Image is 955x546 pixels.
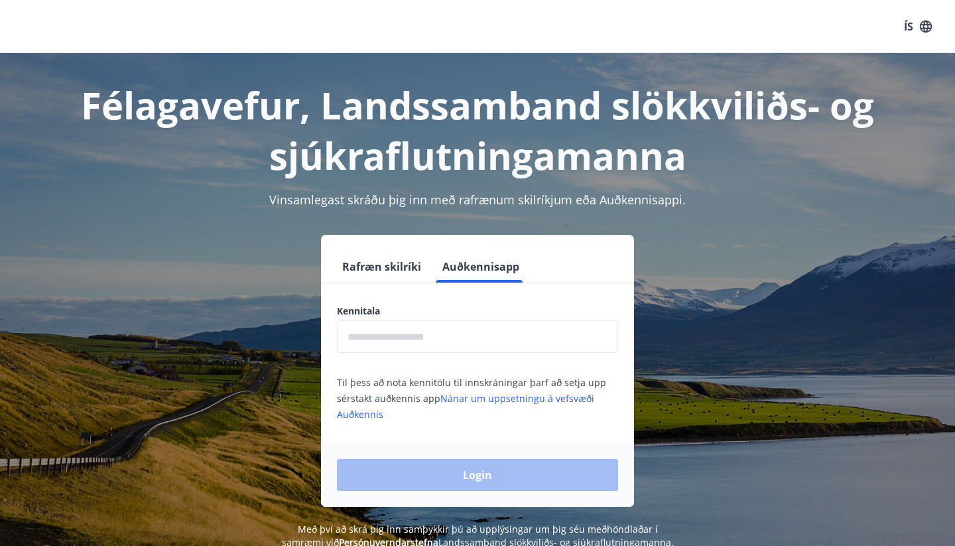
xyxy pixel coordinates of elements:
button: Rafræn skilríki [337,251,426,283]
span: Til þess að nota kennitölu til innskráningar þarf að setja upp sérstakt auðkennis app [337,376,606,421]
a: Nánar um uppsetningu á vefsvæði Auðkennis [337,392,594,421]
span: Vinsamlegast skráðu þig inn með rafrænum skilríkjum eða Auðkennisappi. [269,192,686,208]
button: ÍS [897,15,939,38]
button: Auðkennisapp [437,251,525,283]
label: Kennitala [337,305,618,318]
h1: Félagavefur, Landssamband slökkviliðs- og sjúkraflutningamanna [16,80,939,180]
